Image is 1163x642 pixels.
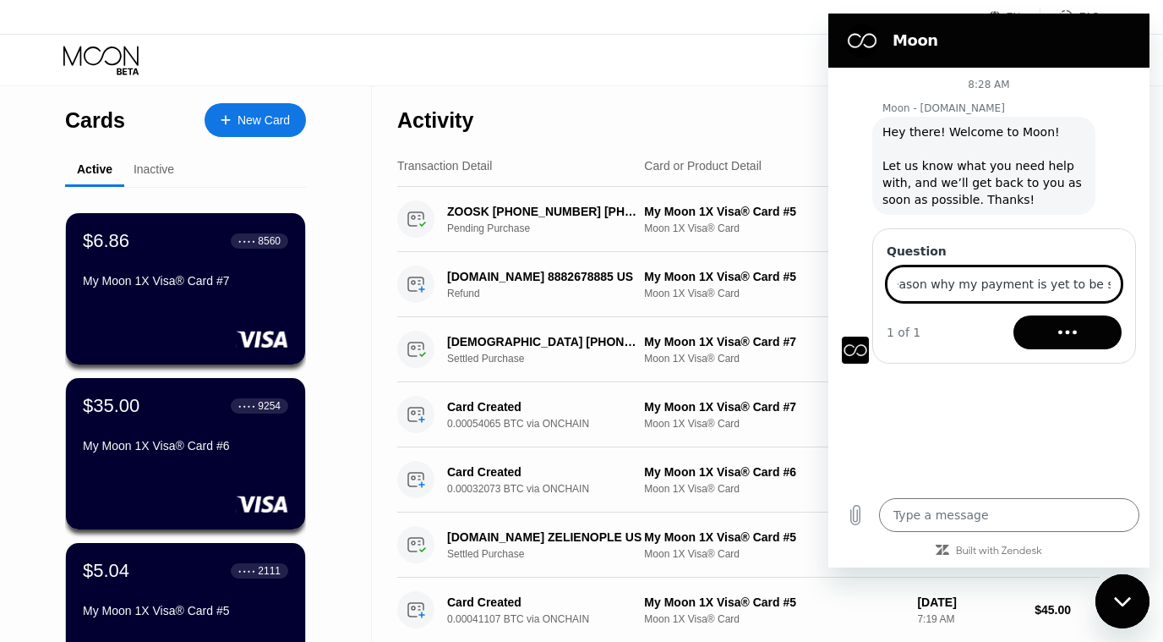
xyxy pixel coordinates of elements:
div: [DEMOGRAPHIC_DATA] [PHONE_NUMBER] USSettled PurchaseMy Moon 1X Visa® Card #7Moon 1X Visa® Card[DA... [397,317,1100,382]
div: EN [1007,11,1021,23]
div: Refund [447,288,658,299]
div: My Moon 1X Visa® Card #7 [83,274,288,288]
div: Moon 1X Visa® Card [644,613,904,625]
div: My Moon 1X Visa® Card #5 [83,604,288,617]
div: [DATE] [917,595,1021,609]
div: $6.86 [83,230,129,252]
div: EN [989,8,1040,25]
iframe: Messaging window [828,14,1149,568]
div: ● ● ● ● [238,568,255,573]
div: Settled Purchase [447,548,658,560]
div: Activity [397,108,473,133]
div: My Moon 1X Visa® Card #5 [644,595,904,609]
div: 0.00032073 BTC via ONCHAIN [447,483,658,495]
div: Moon 1X Visa® Card [644,288,904,299]
div: Moon 1X Visa® Card [644,483,904,495]
div: Active [77,162,112,176]
div: 7:19 AM [917,613,1021,625]
div: ● ● ● ● [238,239,255,244]
div: Moon 1X Visa® Card [644,353,904,365]
div: Pending Purchase [447,222,658,234]
div: $6.86● ● ● ●8560My Moon 1X Visa® Card #7 [66,213,305,365]
div: Cards [65,108,125,133]
div: My Moon 1X Visa® Card #6 [644,465,904,479]
div: 2111 [258,565,281,577]
div: $5.04 [83,560,129,582]
div: My Moon 1X Visa® Card #7 [644,400,904,414]
div: My Moon 1X Visa® Card #5 [644,270,904,283]
div: [DEMOGRAPHIC_DATA] [PHONE_NUMBER] US [447,335,642,348]
div: 8560 [258,235,281,247]
div: ZOOSK [PHONE_NUMBER] [PHONE_NUMBER] US [447,205,642,218]
div: My Moon 1X Visa® Card #7 [644,335,904,348]
div: 0.00041107 BTC via ONCHAIN [447,613,658,625]
div: 9254 [258,400,281,412]
div: Card Created0.00032073 BTC via ONCHAINMy Moon 1X Visa® Card #6Moon 1X Visa® Card[DATE]8:06 AM$35.00 [397,447,1100,513]
div: FAQ [1040,8,1100,25]
div: $35.00 [83,395,139,417]
div: My Moon 1X Visa® Card #6 [83,439,288,453]
div: ZOOSK [PHONE_NUMBER] [PHONE_NUMBER] USPending PurchaseMy Moon 1X Visa® Card #5Moon 1X Visa® Card[... [397,187,1100,252]
div: Settled Purchase [447,353,658,365]
div: $35.00● ● ● ●9254My Moon 1X Visa® Card #6 [66,378,305,530]
div: Moon 1X Visa® Card [644,548,904,560]
div: Moon 1X Visa® Card [644,418,904,430]
div: Card or Product Detail [644,159,762,173]
div: New Card [205,103,306,137]
iframe: Button to launch messaging window, conversation in progress [1095,574,1149,628]
div: My Moon 1X Visa® Card #5 [644,205,904,218]
div: $45.00 [1035,603,1100,617]
div: Inactive [134,162,174,176]
div: [DOMAIN_NAME] ZELIENOPLE US [447,530,642,544]
div: New Card [238,113,290,128]
div: [DOMAIN_NAME] 8882678885 USRefundMy Moon 1X Visa® Card #5Moon 1X Visa® Card[DATE]3:39 PM$29.99 [397,252,1100,317]
div: My Moon 1X Visa® Card #5 [644,530,904,544]
div: Moon 1X Visa® Card [644,222,904,234]
div: Transaction Detail [397,159,492,173]
div: [DOMAIN_NAME] ZELIENOPLE USSettled PurchaseMy Moon 1X Visa® Card #5Moon 1X Visa® Card[DATE]10:00 ... [397,513,1100,578]
div: Card Created [447,465,642,479]
div: Card Created [447,595,642,609]
div: 0.00054065 BTC via ONCHAIN [447,418,658,430]
div: FAQ [1079,11,1100,23]
div: [DOMAIN_NAME] 8882678885 US [447,270,642,283]
div: Card Created [447,400,642,414]
div: Card Created0.00054065 BTC via ONCHAINMy Moon 1X Visa® Card #7Moon 1X Visa® Card[DATE]8:14 AM$60.00 [397,382,1100,447]
div: ● ● ● ● [238,403,255,409]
